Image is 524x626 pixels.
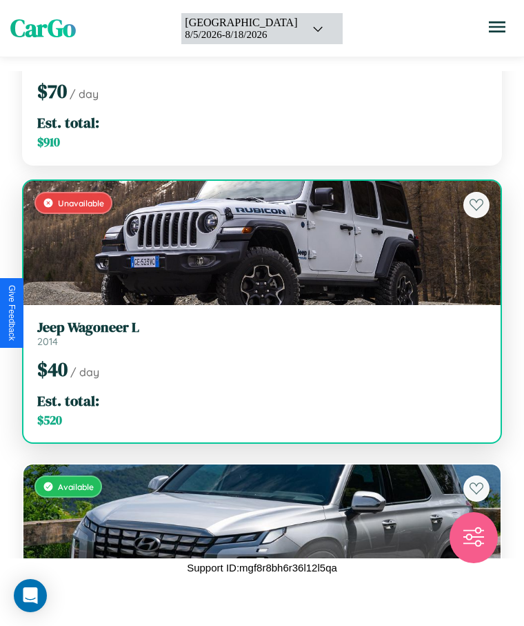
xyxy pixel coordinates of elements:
span: $ 70 [37,78,67,104]
span: / day [70,87,99,101]
h3: Jeep Wagoneer L [37,319,487,335]
span: 2014 [37,335,58,348]
p: Support ID: mgf8r8bh6r36l12l5qa [187,558,337,577]
span: Est. total: [37,391,99,411]
span: Unavailable [58,198,104,208]
span: $ 520 [37,412,62,429]
span: Available [58,482,94,492]
div: Open Intercom Messenger [14,579,47,612]
div: [GEOGRAPHIC_DATA] [185,17,297,29]
span: CarGo [10,12,76,45]
span: $ 40 [37,356,68,382]
a: Jeep Wagoneer L2014 [37,319,487,348]
div: Give Feedback [7,285,17,341]
span: $ 910 [37,134,60,150]
div: 8 / 5 / 2026 - 8 / 18 / 2026 [185,29,297,41]
span: Est. total: [37,113,99,133]
span: / day [70,365,99,379]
